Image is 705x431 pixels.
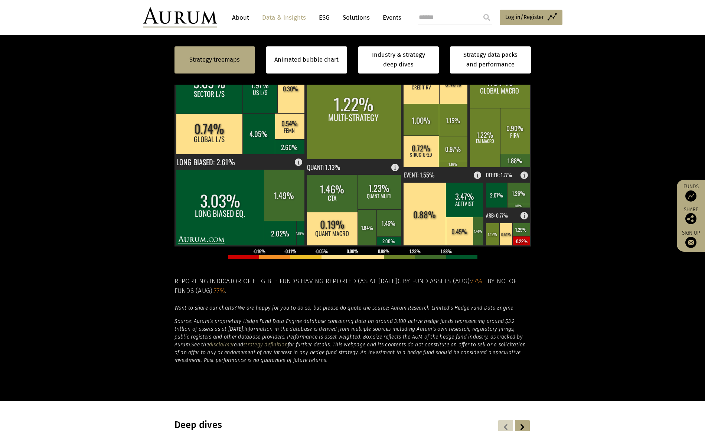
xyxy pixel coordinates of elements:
a: Strategy data packs and performance [450,46,531,74]
span: 77% [471,277,482,285]
a: strategy definition [243,342,288,348]
a: ESG [315,11,333,25]
div: Share [680,207,701,224]
a: Events [379,11,401,25]
img: Share this post [685,213,696,224]
input: Submit [479,10,494,25]
img: Sign up to our newsletter [685,237,696,248]
a: disclaimer [209,342,234,348]
em: See the [191,342,209,348]
a: Solutions [339,11,373,25]
a: Strategy treemaps [189,55,240,65]
em: Want to share our charts? We are happy for you to do so, but please do quote the source: Aurum Re... [174,305,513,311]
span: Log in/Register [505,13,544,22]
h3: Deep dives [174,419,435,431]
a: Industry & strategy deep dives [358,46,439,74]
a: Funds [680,183,701,202]
em: Information in the database is derived from multiple sources including Aurum’s own research, regu... [174,326,523,348]
em: Source: Aurum’s proprietary Hedge Fund Data Engine database containing data on around 3,100 activ... [174,318,515,332]
h5: Reporting indicator of eligible funds having reported (as at [DATE]). By fund assets (Aug): . By ... [174,277,531,296]
span: 77% [214,287,225,295]
a: Data & Insights [258,11,310,25]
a: About [228,11,253,25]
em: for further details. This webpage and its contents do not constitute an offer to sell or a solici... [174,342,526,363]
a: Log in/Register [500,10,562,25]
a: Sign up [680,230,701,248]
img: Access Funds [685,190,696,202]
a: Animated bubble chart [274,55,339,65]
img: Aurum [143,7,217,27]
em: and [234,342,243,348]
